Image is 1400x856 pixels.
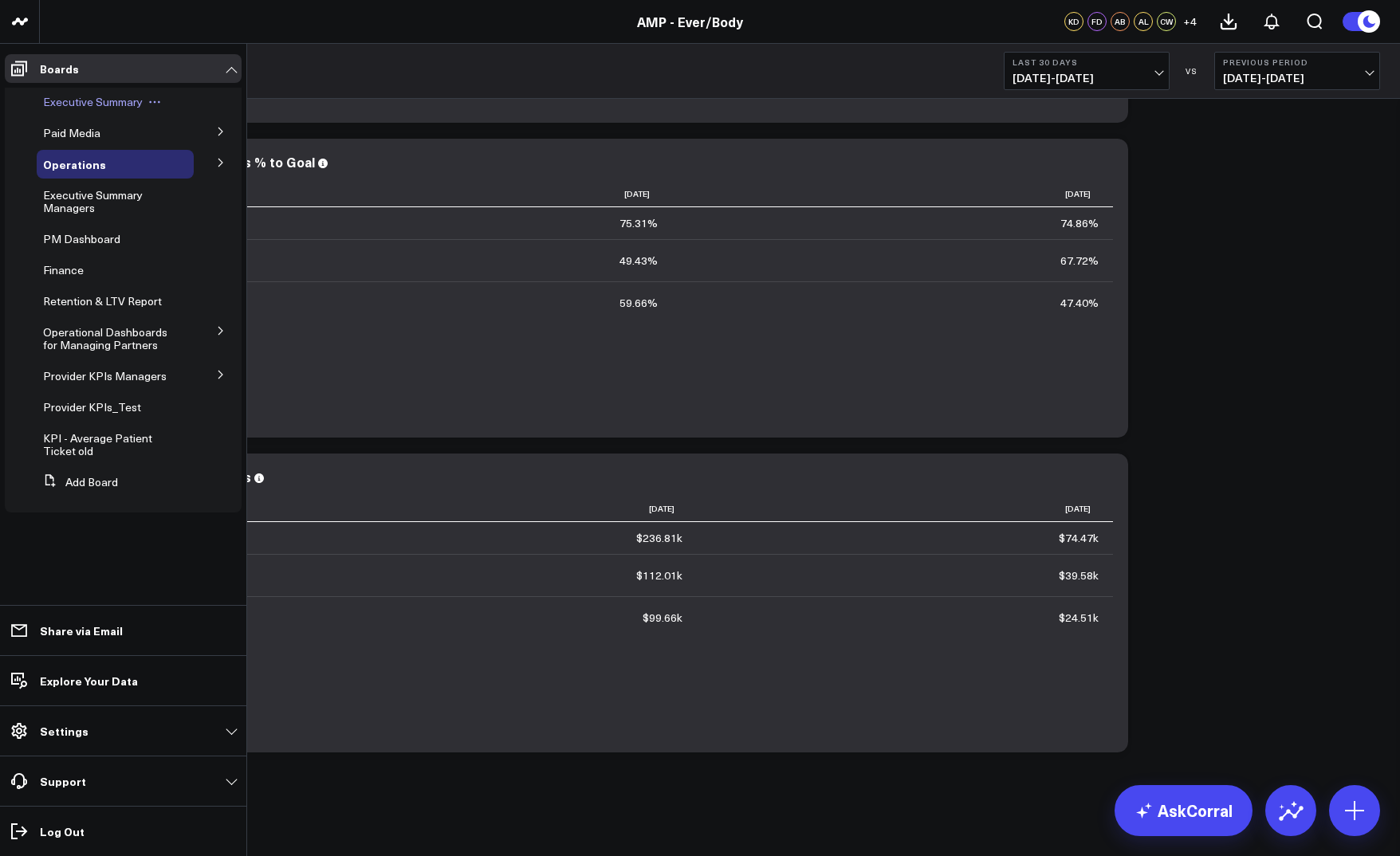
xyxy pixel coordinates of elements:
div: AL [1134,12,1153,31]
div: 75.31% [619,215,658,231]
button: Previous Period[DATE]-[DATE] [1214,52,1380,90]
div: 74.86% [1060,215,1099,231]
span: KPI - Average Patient Ticket old [43,430,152,458]
th: [DATE] [231,181,672,207]
p: Boards [40,62,79,75]
span: [DATE] - [DATE] [1013,72,1161,84]
a: AMP - Ever/Body [637,13,743,30]
div: VS [1178,66,1206,76]
div: KD [1064,12,1083,31]
span: Finance [43,262,84,277]
a: PM Dashboard [43,233,120,245]
p: Share via Email [40,624,123,637]
p: Explore Your Data [40,674,138,687]
span: Provider KPIs_Test [43,399,141,414]
div: 59.66% [619,295,658,311]
div: $99.66k [643,610,682,626]
a: Executive Summary Managers [43,189,174,214]
b: Last 30 Days [1013,57,1161,67]
div: $236.81k [636,530,682,546]
th: [DATE] [697,496,1113,522]
div: $112.01k [636,567,682,583]
a: Log Out [5,817,242,846]
p: Log Out [40,825,85,838]
div: FD [1087,12,1107,31]
span: [DATE] - [DATE] [1223,72,1371,84]
span: Executive Summary Managers [43,187,143,215]
a: Operations [43,158,106,171]
span: Executive Summary [43,94,143,109]
b: Previous Period [1223,57,1371,67]
a: Paid Media [43,127,100,139]
div: CW [1157,12,1176,31]
p: Support [40,775,86,787]
a: Executive Summary [43,96,143,108]
a: Finance [43,264,84,277]
span: Retention & LTV Report [43,293,162,308]
div: 47.40% [1060,295,1099,311]
a: Retention & LTV Report [43,295,162,308]
div: 49.43% [619,253,658,269]
a: KPI - Average Patient Ticket old [43,432,175,457]
th: [DATE] [231,496,697,522]
a: Operational Dashboards for Managing Partners [43,326,180,351]
span: + 4 [1183,16,1197,27]
span: Paid Media [43,125,100,140]
span: PM Dashboard [43,231,120,246]
div: AB [1111,12,1130,31]
div: $74.47k [1059,530,1099,546]
th: [DATE] [672,181,1113,207]
span: Provider KPIs Managers [43,368,167,383]
button: Last 30 Days[DATE]-[DATE] [1004,52,1170,90]
a: AskCorral [1115,785,1253,836]
a: Provider KPIs_Test [43,401,141,414]
span: Operational Dashboards for Managing Partners [43,324,167,352]
div: $39.58k [1059,567,1099,583]
button: +4 [1180,12,1199,31]
div: $24.51k [1059,610,1099,626]
p: Settings [40,724,88,737]
button: Add Board [37,468,118,497]
div: 67.72% [1060,253,1099,269]
a: Provider KPIs Managers [43,370,167,383]
span: Operations [43,156,106,172]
